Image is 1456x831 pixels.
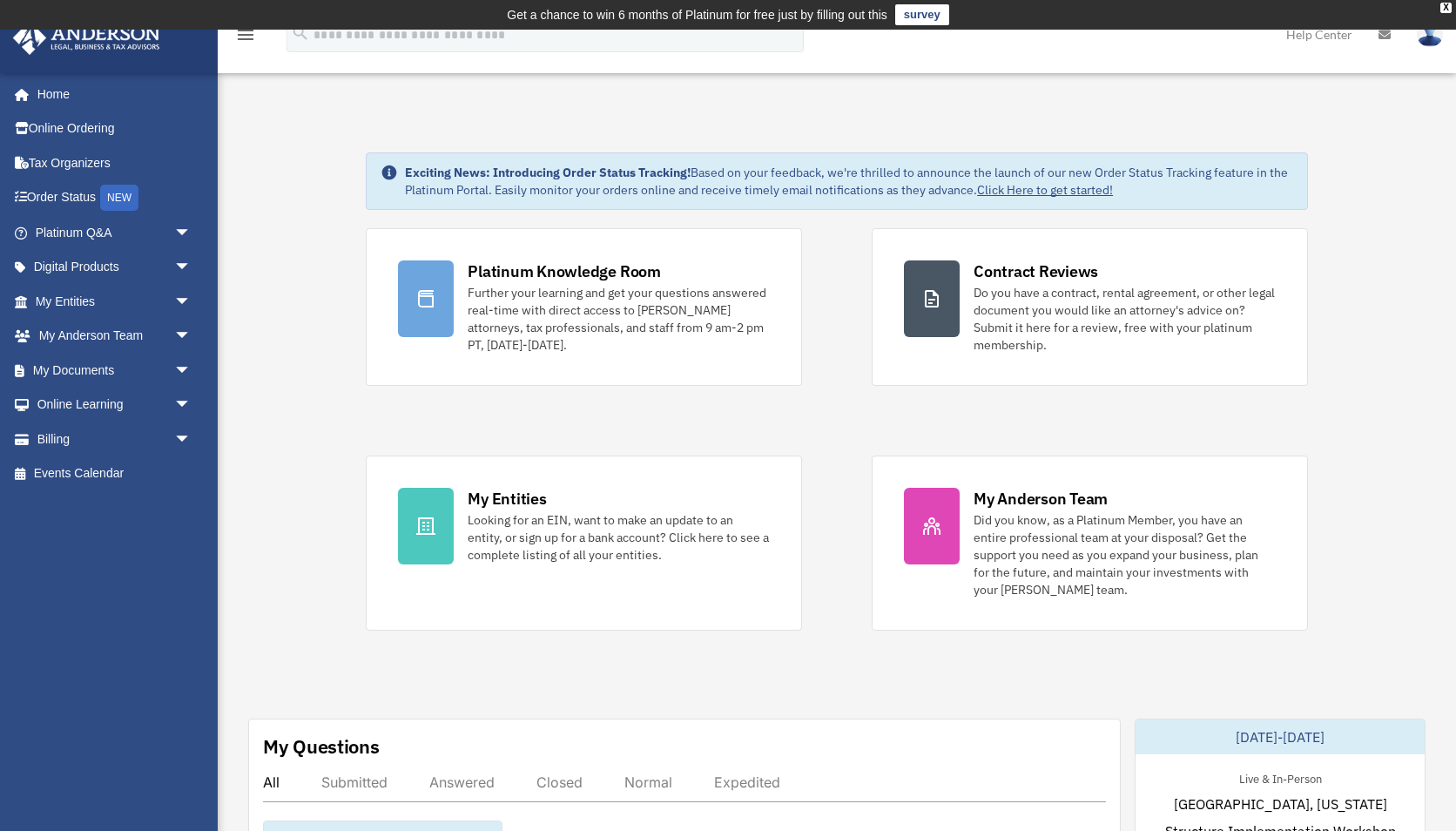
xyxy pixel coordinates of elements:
[536,774,583,791] div: Closed
[8,21,165,55] img: Anderson Advisors Platinum Portal
[174,388,209,423] span: arrow_drop_down
[1136,720,1425,754] div: [DATE]-[DATE]
[974,511,1276,598] div: Did you know, as a Platinum Member, you have an entire professional team at your disposal? Get th...
[12,145,218,180] a: Tax Organizers
[12,388,218,422] a: Online Learningarrow_drop_down
[468,488,546,510] div: My Entities
[974,284,1276,354] div: Do you have a contract, rental agreement, or other legal document you would like an attorney's ad...
[429,774,495,791] div: Answered
[12,319,218,354] a: My Anderson Teamarrow_drop_down
[321,774,388,791] div: Submitted
[12,180,218,216] a: Order StatusNEW
[12,215,218,250] a: Platinum Q&Aarrow_drop_down
[12,422,218,456] a: Billingarrow_drop_down
[872,228,1308,386] a: Contract Reviews Do you have a contract, rental agreement, or other legal document you would like...
[174,215,209,251] span: arrow_drop_down
[405,165,691,180] strong: Exciting News: Introducing Order Status Tracking!
[1417,22,1443,47] img: User Pic
[1440,3,1452,13] div: close
[1174,794,1387,814] span: [GEOGRAPHIC_DATA], [US_STATE]
[12,284,218,319] a: My Entitiesarrow_drop_down
[974,488,1108,510] div: My Anderson Team
[174,422,209,457] span: arrow_drop_down
[895,4,949,25] a: survey
[174,319,209,355] span: arrow_drop_down
[235,30,256,45] a: menu
[12,456,218,491] a: Events Calendar
[12,353,218,388] a: My Documentsarrow_drop_down
[468,284,770,354] div: Further your learning and get your questions answered real-time with direct access to [PERSON_NAM...
[974,260,1098,282] div: Contract Reviews
[714,774,780,791] div: Expedited
[468,511,770,564] div: Looking for an EIN, want to make an update to an entity, or sign up for a bank account? Click her...
[624,774,672,791] div: Normal
[468,260,661,282] div: Platinum Knowledge Room
[1225,768,1336,787] div: Live & In-Person
[12,111,218,146] a: Online Ordering
[100,185,138,211] div: NEW
[507,4,887,25] div: Get a chance to win 6 months of Platinum for free just by filling out this
[263,774,280,791] div: All
[263,733,380,760] div: My Questions
[366,228,802,386] a: Platinum Knowledge Room Further your learning and get your questions answered real-time with dire...
[12,77,209,111] a: Home
[235,24,256,45] i: menu
[174,284,209,320] span: arrow_drop_down
[872,456,1308,631] a: My Anderson Team Did you know, as a Platinum Member, you have an entire professional team at your...
[174,353,209,388] span: arrow_drop_down
[977,182,1113,198] a: Click Here to get started!
[12,250,218,285] a: Digital Productsarrow_drop_down
[366,456,802,631] a: My Entities Looking for an EIN, want to make an update to an entity, or sign up for a bank accoun...
[291,24,310,43] i: search
[405,164,1293,199] div: Based on your feedback, we're thrilled to announce the launch of our new Order Status Tracking fe...
[174,250,209,286] span: arrow_drop_down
